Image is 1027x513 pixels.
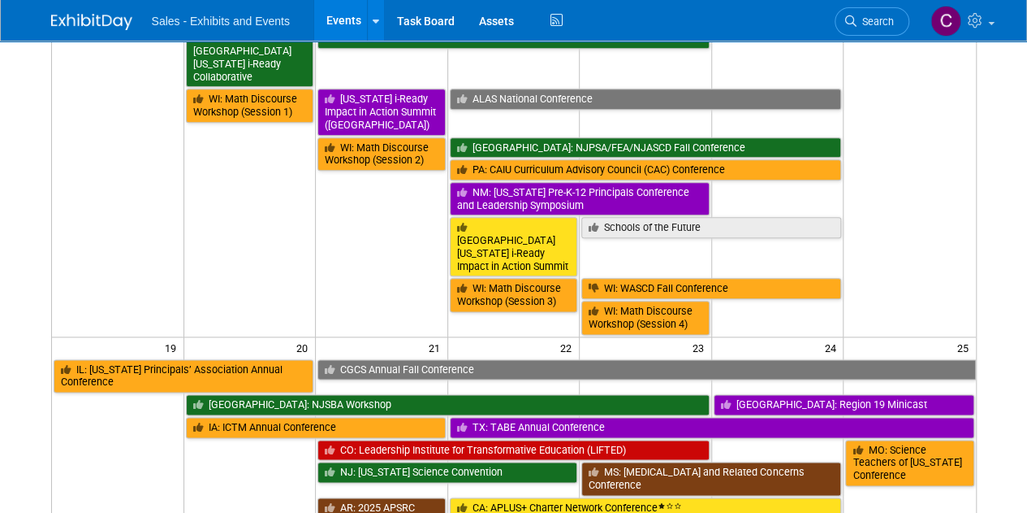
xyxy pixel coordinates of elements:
a: Search [835,7,909,36]
span: 20 [295,337,315,358]
a: IA: ICTM Annual Conference [186,417,446,438]
span: 23 [691,337,711,358]
a: WI: Math Discourse Workshop (Session 1) [186,89,314,122]
a: NJ: [US_STATE] Science Convention [317,462,577,483]
span: 21 [427,337,447,358]
a: IL: [US_STATE] Principals’ Association Annual Conference [54,359,314,393]
img: ExhibitDay [51,14,132,30]
a: [US_STATE] i-Ready Impact in Action Summit ([GEOGRAPHIC_DATA]) [317,89,446,135]
a: MO: Science Teachers of [US_STATE] Conference [845,440,973,486]
span: 22 [559,337,579,358]
a: MS: [MEDICAL_DATA] and Related Concerns Conference [581,462,841,495]
a: WI: WASCD Fall Conference [581,278,841,299]
a: Schools of the Future [581,217,841,238]
a: ALAS National Conference [450,89,842,110]
span: 24 [822,337,843,358]
span: Search [857,15,894,28]
a: [GEOGRAPHIC_DATA]: NJPSA/FEA/NJASCD Fall Conference [450,137,842,159]
a: WI: Math Discourse Workshop (Session 4) [581,301,710,334]
a: PA: CAIU Curriculum Advisory Council (CAC) Conference [450,159,842,180]
img: Christine Lurz [930,6,961,37]
span: 25 [956,337,976,358]
a: CO: Leadership Institute for Transformative Education (LIFTED) [317,440,710,461]
a: CGCS Annual Fall Conference [317,359,975,380]
a: [GEOGRAPHIC_DATA]: Region 19 Minicast [714,394,974,415]
a: NC: [GEOGRAPHIC_DATA][US_STATE] i-Ready Collaborative [186,28,314,87]
a: [GEOGRAPHIC_DATA][US_STATE] i-Ready Impact in Action Summit [450,217,578,276]
a: [GEOGRAPHIC_DATA]: NJSBA Workshop [186,394,710,415]
a: NM: [US_STATE] Pre-K-12 Principals Conference and Leadership Symposium [450,182,710,215]
a: WI: Math Discourse Workshop (Session 3) [450,278,578,311]
a: TX: TABE Annual Conference [450,417,974,438]
a: WI: Math Discourse Workshop (Session 2) [317,137,446,171]
span: Sales - Exhibits and Events [152,15,290,28]
span: 19 [163,337,183,358]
